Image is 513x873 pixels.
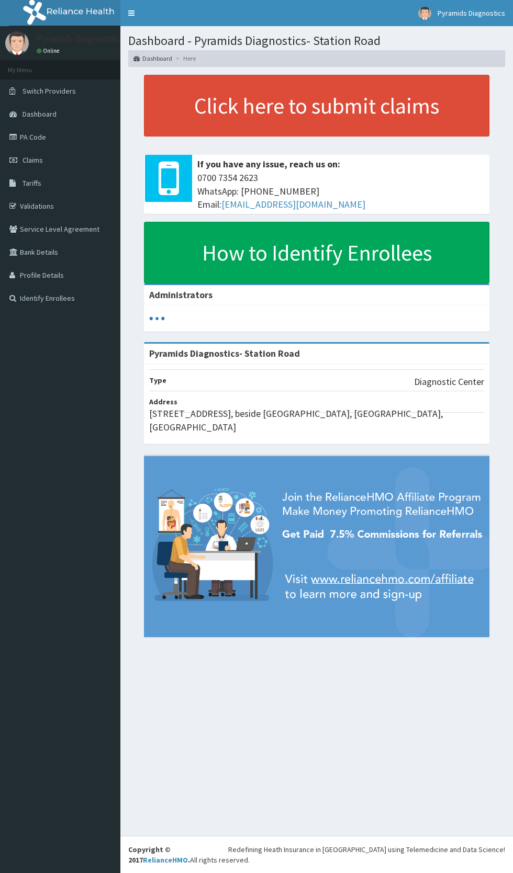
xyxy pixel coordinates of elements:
[228,844,505,855] div: Redefining Heath Insurance in [GEOGRAPHIC_DATA] using Telemedicine and Data Science!
[23,178,41,188] span: Tariffs
[149,407,484,434] p: [STREET_ADDRESS], beside [GEOGRAPHIC_DATA], [GEOGRAPHIC_DATA], [GEOGRAPHIC_DATA]
[418,7,431,20] img: User Image
[120,836,513,873] footer: All rights reserved.
[149,397,177,406] b: Address
[5,31,29,55] img: User Image
[23,155,43,165] span: Claims
[197,171,484,211] span: 0700 7354 2623 WhatsApp: [PHONE_NUMBER] Email:
[37,34,123,43] p: Pyramids Diagnostics
[144,75,489,137] a: Click here to submit claims
[128,34,505,48] h1: Dashboard - Pyramids Diagnostics- Station Road
[438,8,505,18] span: Pyramids Diagnostics
[37,47,62,54] a: Online
[197,158,340,170] b: If you have any issue, reach us on:
[414,375,484,389] p: Diagnostic Center
[173,54,196,63] li: Here
[149,376,166,385] b: Type
[128,845,190,865] strong: Copyright © 2017 .
[221,198,365,210] a: [EMAIL_ADDRESS][DOMAIN_NAME]
[149,311,165,326] svg: audio-loading
[149,289,213,301] b: Administrators
[144,222,489,284] a: How to Identify Enrollees
[149,347,300,359] strong: Pyramids Diagnostics- Station Road
[143,855,188,865] a: RelianceHMO
[133,54,172,63] a: Dashboard
[23,109,57,119] span: Dashboard
[144,456,489,637] img: provider-team-banner.png
[23,86,76,96] span: Switch Providers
